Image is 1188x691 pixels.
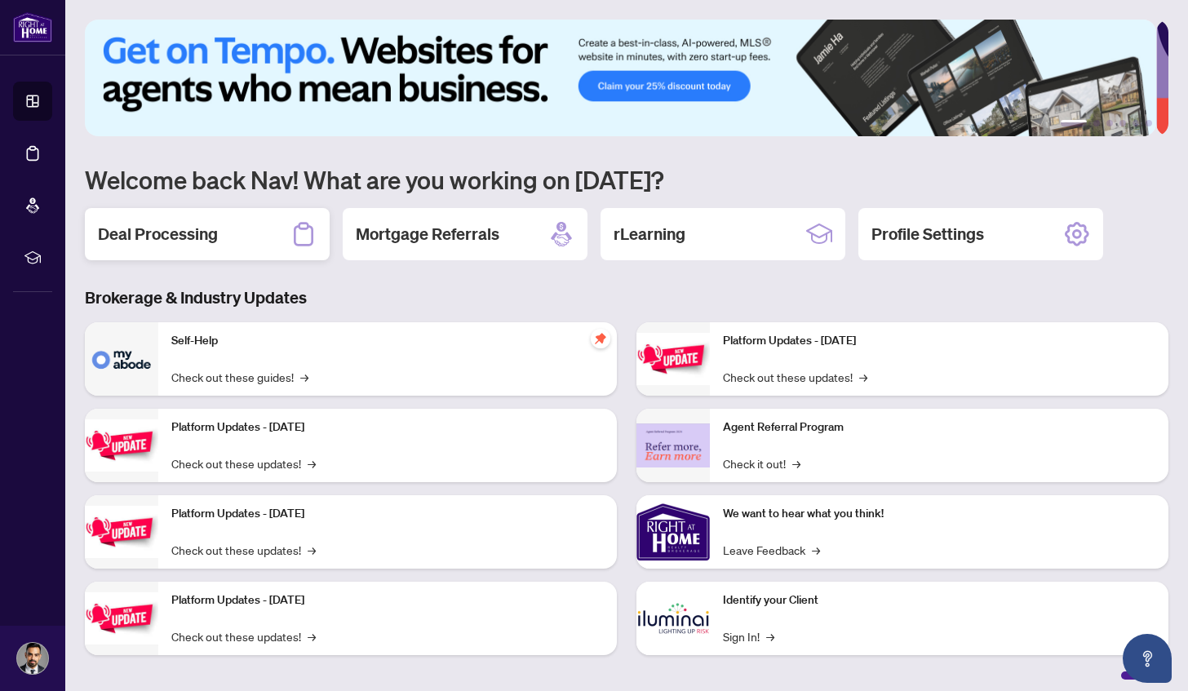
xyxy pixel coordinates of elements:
[356,223,499,246] h2: Mortgage Referrals
[300,368,308,386] span: →
[85,286,1168,309] h3: Brokerage & Industry Updates
[17,643,48,674] img: Profile Icon
[723,541,820,559] a: Leave Feedback→
[636,333,710,384] img: Platform Updates - June 23, 2025
[1123,634,1172,683] button: Open asap
[1061,120,1087,126] button: 1
[614,223,685,246] h2: rLearning
[1093,120,1100,126] button: 2
[308,454,316,472] span: →
[1119,120,1126,126] button: 4
[85,592,158,644] img: Platform Updates - July 8, 2025
[723,627,774,645] a: Sign In!→
[812,541,820,559] span: →
[636,423,710,468] img: Agent Referral Program
[792,454,800,472] span: →
[636,582,710,655] img: Identify your Client
[1133,120,1139,126] button: 5
[1146,120,1152,126] button: 6
[871,223,984,246] h2: Profile Settings
[723,505,1155,523] p: We want to hear what you think!
[85,419,158,471] img: Platform Updates - September 16, 2025
[171,541,316,559] a: Check out these updates!→
[1106,120,1113,126] button: 3
[723,454,800,472] a: Check it out!→
[171,419,604,436] p: Platform Updates - [DATE]
[171,505,604,523] p: Platform Updates - [DATE]
[13,12,52,42] img: logo
[636,495,710,569] img: We want to hear what you think!
[85,164,1168,195] h1: Welcome back Nav! What are you working on [DATE]?
[766,627,774,645] span: →
[723,368,867,386] a: Check out these updates!→
[171,627,316,645] a: Check out these updates!→
[98,223,218,246] h2: Deal Processing
[85,506,158,557] img: Platform Updates - July 21, 2025
[85,20,1156,136] img: Slide 0
[723,332,1155,350] p: Platform Updates - [DATE]
[859,368,867,386] span: →
[308,627,316,645] span: →
[171,454,316,472] a: Check out these updates!→
[171,591,604,609] p: Platform Updates - [DATE]
[591,329,610,348] span: pushpin
[723,419,1155,436] p: Agent Referral Program
[85,322,158,396] img: Self-Help
[723,591,1155,609] p: Identify your Client
[171,368,308,386] a: Check out these guides!→
[171,332,604,350] p: Self-Help
[308,541,316,559] span: →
